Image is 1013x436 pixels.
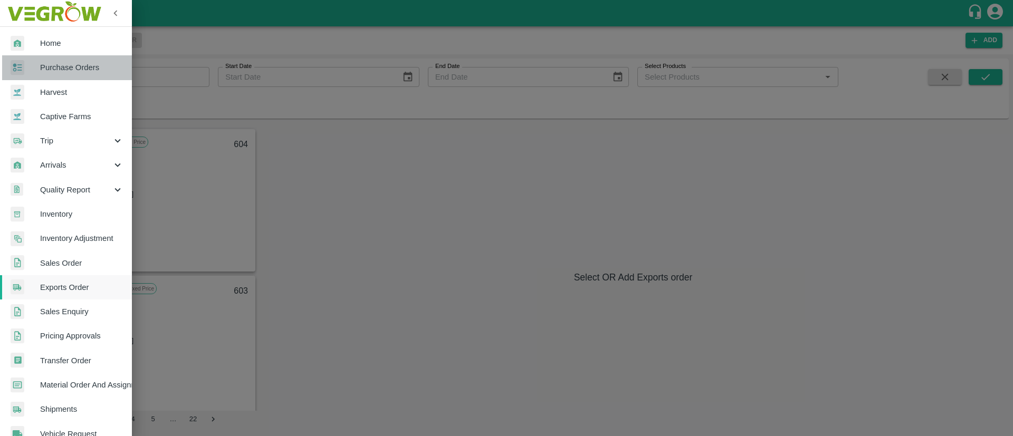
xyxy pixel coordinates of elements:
[11,231,24,246] img: inventory
[40,111,123,122] span: Captive Farms
[40,159,112,171] span: Arrivals
[11,183,23,196] img: qualityReport
[11,328,24,344] img: sales
[11,133,24,149] img: delivery
[40,184,112,196] span: Quality Report
[11,353,24,368] img: whTransfer
[40,282,123,293] span: Exports Order
[40,232,123,244] span: Inventory Adjustment
[40,330,123,342] span: Pricing Approvals
[11,84,24,100] img: harvest
[11,304,24,319] img: sales
[11,279,24,295] img: shipments
[11,255,24,270] img: sales
[40,355,123,366] span: Transfer Order
[40,37,123,49] span: Home
[11,207,24,222] img: whInventory
[40,306,123,317] span: Sales Enquiry
[11,60,24,75] img: reciept
[40,86,123,98] span: Harvest
[40,135,112,147] span: Trip
[11,158,24,173] img: whArrival
[40,379,123,391] span: Material Order And Assignment
[40,403,123,415] span: Shipments
[40,62,123,73] span: Purchase Orders
[11,109,24,124] img: harvest
[11,377,24,393] img: centralMaterial
[40,208,123,220] span: Inventory
[11,36,24,51] img: whArrival
[11,402,24,417] img: shipments
[40,257,123,269] span: Sales Order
